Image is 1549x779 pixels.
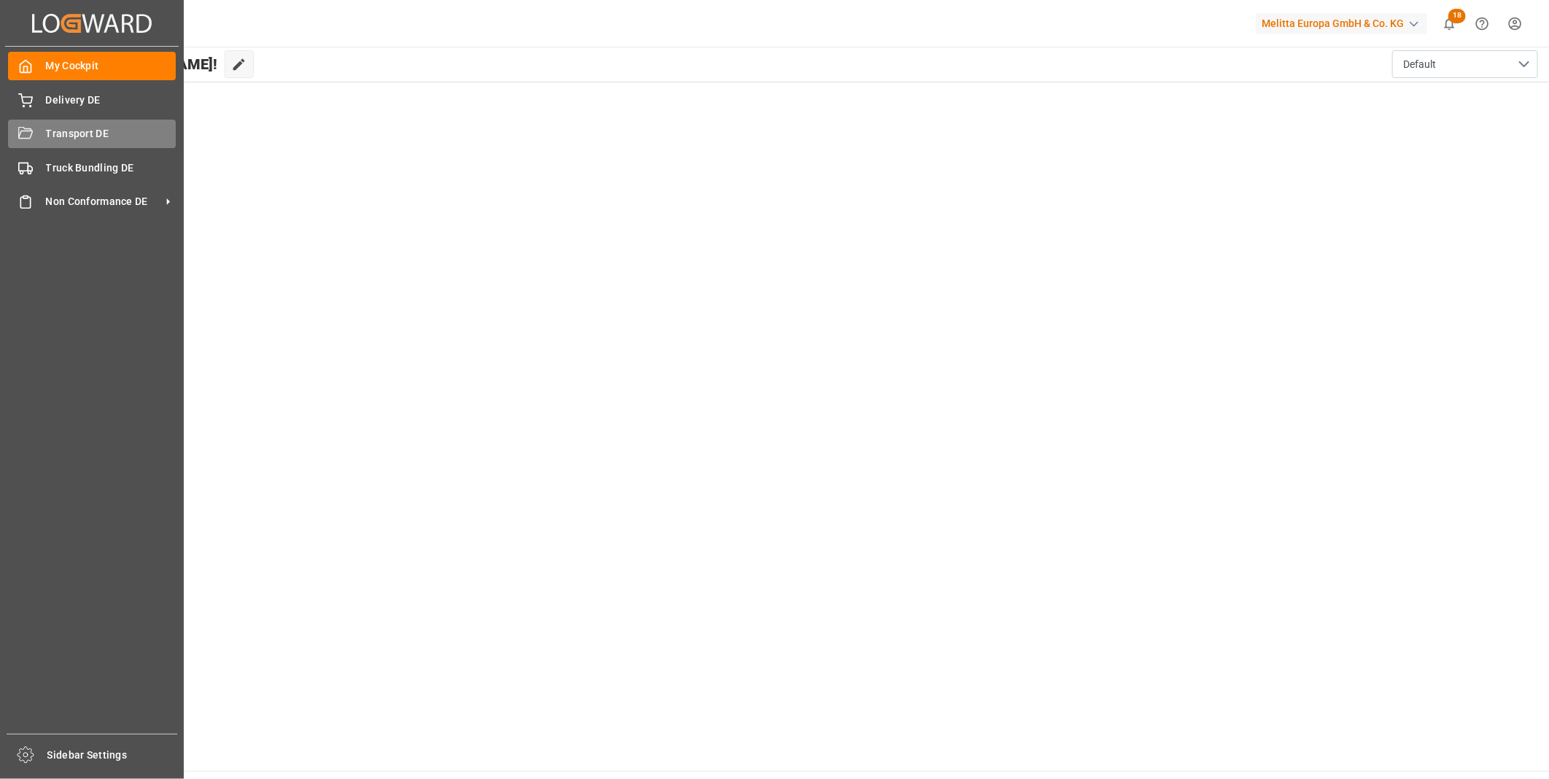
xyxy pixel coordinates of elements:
span: Sidebar Settings [47,748,178,763]
span: Default [1403,57,1436,72]
span: Transport DE [46,126,176,142]
a: My Cockpit [8,52,176,80]
span: Hello [PERSON_NAME]! [61,50,217,78]
a: Transport DE [8,120,176,148]
span: Delivery DE [46,93,176,108]
div: Melitta Europa GmbH & Co. KG [1256,13,1427,34]
span: My Cockpit [46,58,176,74]
button: Melitta Europa GmbH & Co. KG [1256,9,1433,37]
button: Help Center [1466,7,1499,40]
a: Delivery DE [8,85,176,114]
span: Non Conformance DE [46,194,161,209]
button: open menu [1392,50,1538,78]
span: 18 [1448,9,1466,23]
a: Truck Bundling DE [8,153,176,182]
span: Truck Bundling DE [46,160,176,176]
button: show 18 new notifications [1433,7,1466,40]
